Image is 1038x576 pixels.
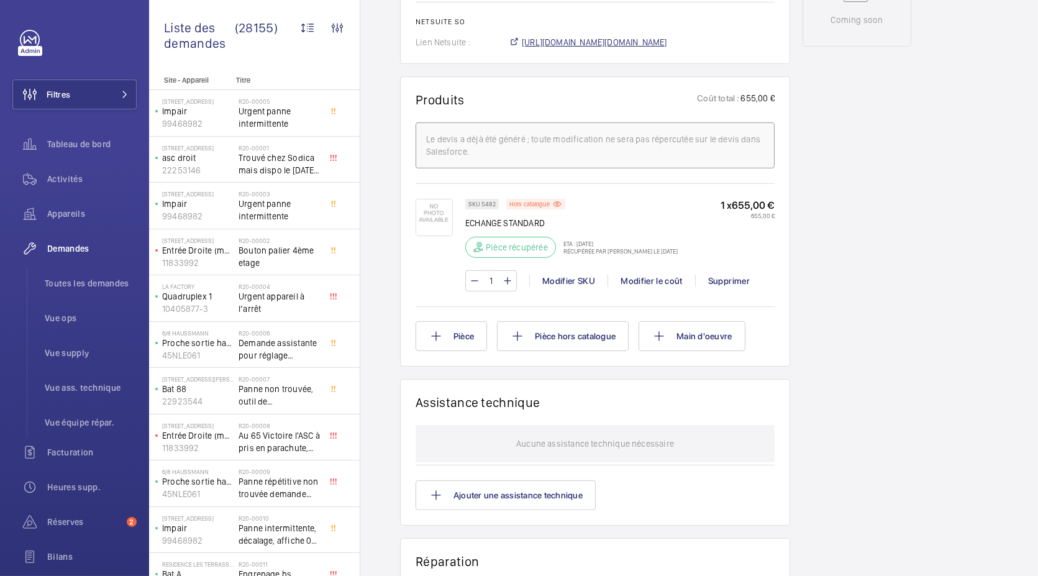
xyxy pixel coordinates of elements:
button: Ajouter une assistance technique [416,480,596,510]
h1: Produits [416,92,465,107]
button: Pièce hors catalogue [497,321,629,351]
h2: R20-00007 [239,375,321,383]
div: Modifier le coût [608,275,695,287]
span: Urgent panne intermittente [239,105,321,130]
p: Hors catalogue [509,202,550,206]
p: Pièce récupérée [486,241,548,254]
div: Supprimer [695,275,762,287]
p: La Factory [162,283,234,290]
p: [STREET_ADDRESS][PERSON_NAME] [162,375,234,383]
span: Réserves [47,516,122,528]
p: Résidence les Terrasse - [STREET_ADDRESS] [162,560,234,568]
span: Au 65 Victoire l'ASC à pris en parachute, toutes les sécu coupé, il est au 3 ème, asc sans machin... [239,429,321,454]
p: asc droit [162,152,234,164]
h2: R20-00008 [239,422,321,429]
h2: R20-00006 [239,329,321,337]
p: [STREET_ADDRESS] [162,144,234,152]
p: ETA : [DATE] [556,240,678,247]
p: Aucune assistance technique nécessaire [516,425,674,462]
h1: Assistance technique [416,395,540,410]
span: Appareils [47,208,137,220]
h2: R20-00009 [239,468,321,475]
p: 99468982 [162,117,234,130]
p: Titre [236,76,318,85]
span: Heures supp. [47,481,137,493]
h1: Réparation [416,554,775,569]
span: Trouvé chez Sodica mais dispo le [DATE] [URL][DOMAIN_NAME] [239,152,321,176]
p: 1 x 655,00 € [721,199,775,212]
span: Liste des demandes [164,20,235,51]
span: [URL][DOMAIN_NAME][DOMAIN_NAME] [522,36,667,48]
h2: R20-00003 [239,190,321,198]
a: [URL][DOMAIN_NAME][DOMAIN_NAME] [509,36,667,48]
p: Proche sortie hall Pelletier [162,475,234,488]
p: Coût total : [697,92,739,107]
p: 22253146 [162,164,234,176]
h2: R20-00002 [239,237,321,244]
span: Vue supply [45,347,137,359]
p: Proche sortie hall Pelletier [162,337,234,349]
span: Panne répétitive non trouvée demande assistance expert technique [239,475,321,500]
p: 655,00 € [740,92,775,107]
span: Facturation [47,446,137,459]
p: ECHANGE STANDARD [465,217,678,229]
span: Urgent panne intermittente [239,198,321,222]
h2: R20-00010 [239,514,321,522]
p: Quadruplex 1 [162,290,234,303]
h2: R20-00005 [239,98,321,105]
h2: R20-00004 [239,283,321,290]
p: 11833992 [162,257,234,269]
div: Modifier SKU [529,275,608,287]
p: 99468982 [162,210,234,222]
span: Toutes les demandes [45,277,137,290]
p: 11833992 [162,442,234,454]
span: Bilans [47,551,137,563]
p: 655,00 € [721,212,775,219]
p: Récupérée par [PERSON_NAME] le [DATE] [556,247,678,255]
span: Bouton palier 4ème etage [239,244,321,269]
p: [STREET_ADDRESS] [162,237,234,244]
p: [STREET_ADDRESS] [162,514,234,522]
p: 6/8 Haussmann [162,329,234,337]
img: lZzwx2qEU4_cUztSVACQUlJFolB9h6iXXrgbfLzBGM78b7SA.png [416,199,453,236]
p: 99468982 [162,534,234,547]
div: Le devis a déjà été généré ; toute modification ne sera pas répercutée sur le devis dans Salesforce. [426,133,764,158]
p: 10405877-3 [162,303,234,315]
h2: R20-00011 [239,560,321,568]
p: Entrée Droite (monte-charge) [162,244,234,257]
p: Bat 88 [162,383,234,395]
button: Filtres [12,80,137,109]
p: [STREET_ADDRESS] [162,190,234,198]
span: Panne non trouvée, outil de déverouillouge impératif pour le diagnostic [239,383,321,408]
button: Main d'oeuvre [639,321,745,351]
button: Pièce [416,321,487,351]
span: Tableau de bord [47,138,137,150]
p: Impair [162,198,234,210]
p: Site - Appareil [149,76,231,85]
span: Urgent appareil à l’arrêt [239,290,321,315]
span: 2 [127,517,137,527]
p: Coming soon [831,14,883,26]
p: 45NLE061 [162,488,234,500]
h2: R20-00001 [239,144,321,152]
span: Demande assistante pour réglage d'opérateurs porte cabine double accès [239,337,321,362]
p: Entrée Droite (monte-charge) [162,429,234,442]
h2: Netsuite SO [416,17,775,26]
span: Demandes [47,242,137,255]
p: Impair [162,105,234,117]
span: Panne intermittente, décalage, affiche 0 au palier alors que l'appareil se trouve au 1er étage, c... [239,522,321,547]
span: Vue ass. technique [45,382,137,394]
span: Activités [47,173,137,185]
p: [STREET_ADDRESS] [162,98,234,105]
p: 22923544 [162,395,234,408]
span: Vue équipe répar. [45,416,137,429]
span: Vue ops [45,312,137,324]
p: 45NLE061 [162,349,234,362]
p: Impair [162,522,234,534]
span: Filtres [47,88,70,101]
p: [STREET_ADDRESS] [162,422,234,429]
p: 6/8 Haussmann [162,468,234,475]
p: SKU 5482 [468,202,496,206]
